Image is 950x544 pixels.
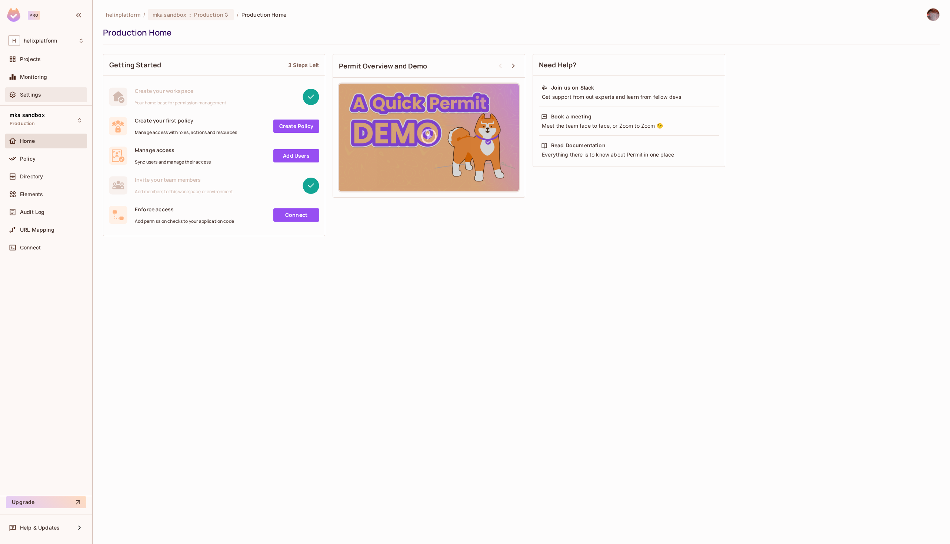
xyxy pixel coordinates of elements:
span: Manage access with roles, actions and resources [135,130,237,135]
span: : [189,12,191,18]
span: Production [10,121,35,127]
li: / [143,11,145,18]
img: SReyMgAAAABJRU5ErkJggg== [7,8,20,22]
div: Everything there is to know about Permit in one place [541,151,717,158]
span: Need Help? [539,60,577,70]
span: Invite your team members [135,176,233,183]
span: mka sandbox [153,11,186,18]
span: Home [20,138,35,144]
div: Book a meeting [551,113,591,120]
div: Production Home [103,27,936,38]
span: Sync users and manage their access [135,159,211,165]
span: Workspace: helixplatform [24,38,57,44]
span: Getting Started [109,60,161,70]
span: Your home base for permission management [135,100,226,106]
a: Connect [273,208,319,222]
span: Settings [20,92,41,98]
img: David Earl [927,9,939,21]
button: Upgrade [6,496,86,508]
div: Join us on Slack [551,84,594,91]
span: Audit Log [20,209,44,215]
span: URL Mapping [20,227,54,233]
span: Permit Overview and Demo [339,61,427,71]
span: Add permission checks to your application code [135,218,234,224]
span: the active workspace [106,11,140,18]
span: Directory [20,174,43,179]
span: Connect [20,245,41,251]
span: Production Home [241,11,286,18]
div: Read Documentation [551,142,606,149]
li: / [237,11,239,18]
span: Create your first policy [135,117,237,124]
span: Add members to this workspace or environment [135,189,233,195]
a: Add Users [273,149,319,162]
div: 3 Steps Left [288,61,319,68]
span: Policy [20,156,36,162]
div: Meet the team face to face, or Zoom to Zoom 😉 [541,122,717,130]
div: Get support from out experts and learn from fellow devs [541,93,717,101]
span: mka sandbox [10,112,45,118]
span: Help & Updates [20,525,60,531]
span: Create your workspace [135,87,226,94]
div: Pro [28,11,40,20]
span: Projects [20,56,41,62]
span: Elements [20,191,43,197]
span: Manage access [135,147,211,154]
span: Monitoring [20,74,47,80]
span: H [8,35,20,46]
span: Enforce access [135,206,234,213]
a: Create Policy [273,120,319,133]
span: Production [194,11,223,18]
